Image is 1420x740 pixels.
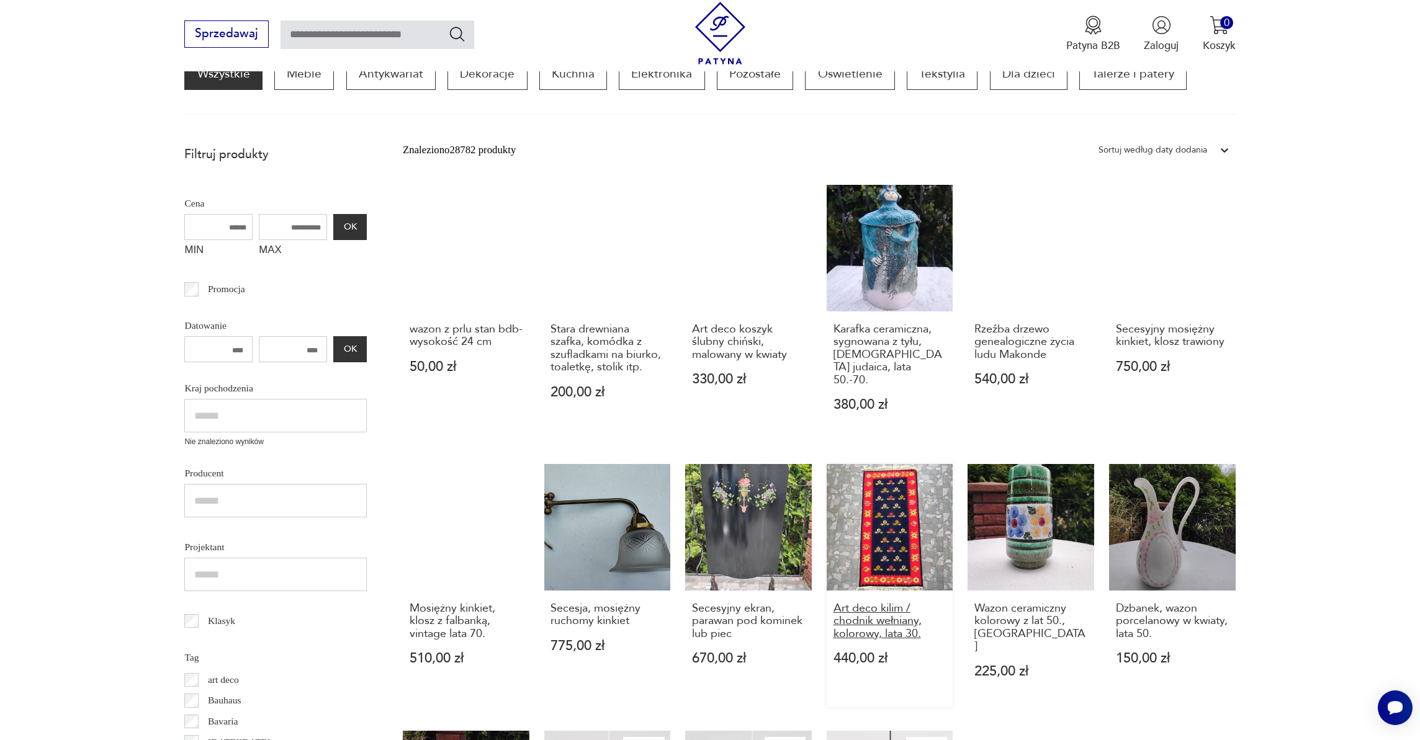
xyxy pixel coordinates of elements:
[834,398,946,411] p: 380,00 zł
[410,602,523,640] h3: Mosiężny kinkiet, klosz z falbanką, vintage lata 70.
[1378,690,1413,725] iframe: Smartsupp widget button
[1203,16,1236,53] button: 0Koszyk
[1066,38,1120,53] p: Patyna B2B
[1066,16,1120,53] a: Ikona medaluPatyna B2B
[184,380,367,396] p: Kraj pochodzenia
[717,58,793,90] a: Pozostałe
[550,640,663,653] p: 775,00 zł
[692,323,805,361] h3: Art deco koszyk ślubny chiński, malowany w kwiaty
[1116,360,1229,373] p: 750,00 zł
[184,20,268,48] button: Sprzedawaj
[805,58,894,90] a: Oświetlenie
[1203,38,1236,53] p: Koszyk
[184,436,367,448] p: Nie znaleziono wyników
[834,323,946,386] h3: Karafka ceramiczna, sygnowana z tyłu, [DEMOGRAPHIC_DATA] judaica, lata 50.-70.
[1109,185,1236,440] a: Secesyjny mosiężny kinkiet, klosz trawionySecesyjny mosiężny kinkiet, klosz trawiony750,00 zł
[1116,602,1229,640] h3: Dzbanek, wazon porcelanowy w kwiaty, lata 50.
[208,613,235,629] p: Klasyk
[346,58,436,90] a: Antykwariat
[259,240,327,264] label: MAX
[184,240,253,264] label: MIN
[974,602,1087,653] h3: Wazon ceramiczny kolorowy z lat 50., [GEOGRAPHIC_DATA]
[274,58,334,90] a: Meble
[685,464,812,707] a: Secesyjny ekran, parawan pod kominek lub piecSecesyjny ekran, parawan pod kominek lub piec670,00 zł
[410,360,523,373] p: 50,00 zł
[544,464,671,707] a: Secesja, mosiężny ruchomy kinkietSecesja, mosiężny ruchomy kinkiet775,00 zł
[1099,142,1207,158] div: Sortuj według daty dodania
[403,185,529,440] a: wazon z prlu stan bdb- wysokość 24 cmwazon z prlu stan bdb- wysokość 24 cm50,00 zł
[208,672,239,688] p: art deco
[544,185,671,440] a: Stara drewniana szafka, komódka z szufladkami na biurko, toaletkę, stolik itp.Stara drewniana sza...
[184,649,367,666] p: Tag
[550,386,663,399] p: 200,00 zł
[827,464,953,707] a: Art deco kilim / chodnik wełniany, kolorowy, lata 30.Art deco kilim / chodnik wełniany, kolorowy,...
[974,323,1087,361] h3: Rzeźba drzewo genealogiczne życia ludu Makonde
[184,318,367,334] p: Datowanie
[685,185,812,440] a: Art deco koszyk ślubny chiński, malowany w kwiatyArt deco koszyk ślubny chiński, malowany w kwiat...
[184,195,367,212] p: Cena
[834,602,946,640] h3: Art deco kilim / chodnik wełniany, kolorowy, lata 30.
[974,665,1087,678] p: 225,00 zł
[692,602,805,640] h3: Secesyjny ekran, parawan pod kominek lub piec
[410,323,523,349] h3: wazon z prlu stan bdb- wysokość 24 cm
[208,692,241,708] p: Bauhaus
[692,652,805,665] p: 670,00 zł
[403,464,529,707] a: Mosiężny kinkiet, klosz z falbanką, vintage lata 70.Mosiężny kinkiet, klosz z falbanką, vintage l...
[968,464,1094,707] a: Wazon ceramiczny kolorowy z lat 50., GermanyWazon ceramiczny kolorowy z lat 50., [GEOGRAPHIC_DATA...
[539,58,607,90] a: Kuchnia
[974,373,1087,386] p: 540,00 zł
[184,465,367,481] p: Producent
[333,336,367,362] button: OK
[184,30,268,40] a: Sprzedawaj
[689,2,752,65] img: Patyna - sklep z meblami i dekoracjami vintage
[907,58,977,90] a: Tekstylia
[1144,38,1179,53] p: Zaloguj
[834,652,946,665] p: 440,00 zł
[208,281,245,297] p: Promocja
[1084,16,1103,35] img: Ikona medalu
[448,25,466,43] button: Szukaj
[968,185,1094,440] a: Rzeźba drzewo genealogiczne życia ludu MakondeRzeźba drzewo genealogiczne życia ludu Makonde540,0...
[1210,16,1229,35] img: Ikona koszyka
[1116,652,1229,665] p: 150,00 zł
[550,323,663,374] h3: Stara drewniana szafka, komódka z szufladkami na biurko, toaletkę, stolik itp.
[990,58,1067,90] a: Dla dzieci
[447,58,527,90] a: Dekoracje
[1152,16,1171,35] img: Ikonka użytkownika
[208,713,238,729] p: Bavaria
[550,602,663,628] h3: Secesja, mosiężny ruchomy kinkiet
[184,146,367,163] p: Filtruj produkty
[403,142,516,158] div: Znaleziono 28782 produkty
[184,539,367,555] p: Projektant
[1066,16,1120,53] button: Patyna B2B
[692,373,805,386] p: 330,00 zł
[619,58,704,90] a: Elektronika
[1109,464,1236,707] a: Dzbanek, wazon porcelanowy w kwiaty, lata 50.Dzbanek, wazon porcelanowy w kwiaty, lata 50.150,00 zł
[1116,323,1229,349] h3: Secesyjny mosiężny kinkiet, klosz trawiony
[1079,58,1187,90] a: Talerze i patery
[1220,16,1233,29] div: 0
[410,652,523,665] p: 510,00 zł
[1144,16,1179,53] button: Zaloguj
[827,185,953,440] a: Karafka ceramiczna, sygnowana z tyłu, żydowska judaica, lata 50.-70.Karafka ceramiczna, sygnowana...
[184,58,262,90] a: Wszystkie
[333,214,367,240] button: OK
